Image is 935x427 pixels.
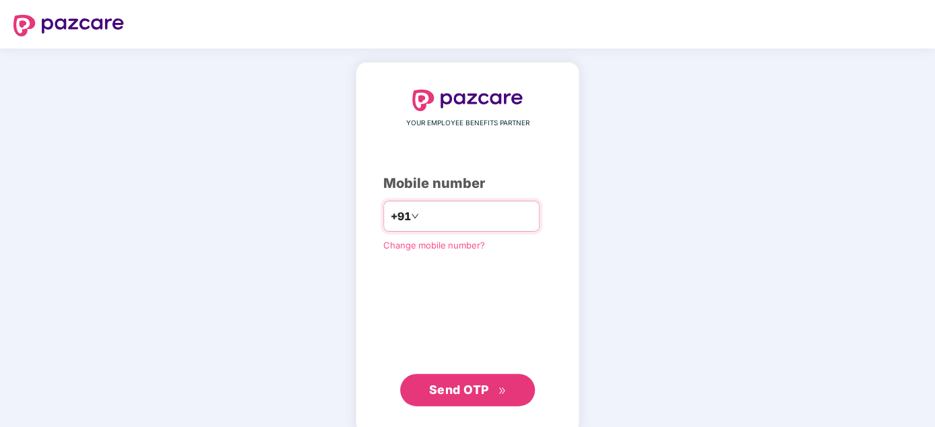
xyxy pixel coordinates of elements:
span: Send OTP [429,383,489,397]
button: Send OTPdouble-right [400,374,535,406]
div: Mobile number [383,173,552,194]
span: +91 [391,208,411,225]
a: Change mobile number? [383,240,485,251]
img: logo [13,15,124,36]
img: logo [412,90,523,111]
span: double-right [498,387,507,395]
span: YOUR EMPLOYEE BENEFITS PARTNER [406,118,529,129]
span: down [411,212,419,220]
